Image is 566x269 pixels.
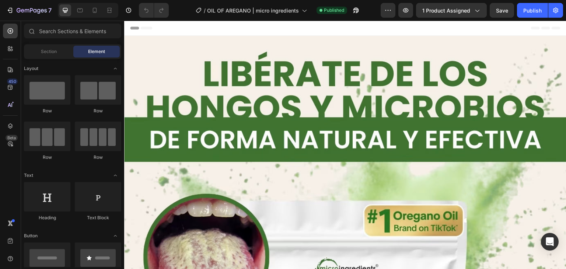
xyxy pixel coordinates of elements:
button: 1 product assigned [416,3,487,18]
button: 7 [3,3,55,18]
span: Section [41,48,57,55]
span: Text [24,172,33,179]
span: Toggle open [109,63,121,74]
div: Heading [24,214,70,221]
span: Button [24,233,38,239]
span: / [204,7,206,14]
span: Element [88,48,105,55]
p: 7 [48,6,52,15]
button: Save [490,3,514,18]
div: Undo/Redo [139,3,169,18]
span: Save [496,7,508,14]
div: Text Block [75,214,121,221]
div: Beta [6,135,18,141]
div: Publish [523,7,542,14]
iframe: Design area [124,21,566,269]
span: Toggle open [109,230,121,242]
span: Published [324,7,344,14]
span: Toggle open [109,170,121,181]
div: Row [75,108,121,114]
span: OIL OF AREGANO | micro ingredients [207,7,299,14]
button: Publish [517,3,548,18]
div: Row [75,154,121,161]
div: Row [24,154,70,161]
span: 1 product assigned [422,7,470,14]
input: Search Sections & Elements [24,24,121,38]
div: Row [24,108,70,114]
div: Open Intercom Messenger [541,233,559,251]
span: Layout [24,65,38,72]
div: 450 [7,78,18,84]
